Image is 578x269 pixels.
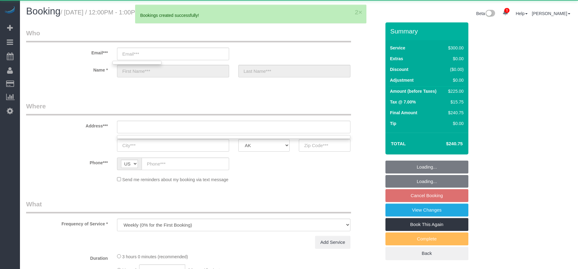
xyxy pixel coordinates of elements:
[385,218,468,231] a: Book This Again
[485,10,495,18] img: New interface
[390,77,414,83] label: Adjustment
[428,141,463,146] h4: $240.75
[446,120,463,127] div: $0.00
[61,9,196,16] small: / [DATE] / 12:00PM - 1:00PM / [PERSON_NAME]
[504,8,510,13] span: 1
[532,11,570,16] a: [PERSON_NAME]
[140,12,361,18] div: Bookings created successfully!
[446,88,463,94] div: $225.00
[446,77,463,83] div: $0.00
[390,88,436,94] label: Amount (before Taxes)
[446,56,463,62] div: $0.00
[516,11,528,16] a: Help
[21,65,112,73] label: Name *
[4,6,16,15] img: Automaid Logo
[446,110,463,116] div: $240.75
[390,28,465,35] h3: Summary
[446,66,463,72] div: ($0.00)
[21,253,112,261] label: Duration
[355,9,358,15] button: 2
[390,56,403,62] label: Extras
[390,99,416,105] label: Tax @ 7.00%
[446,99,463,105] div: $15.75
[26,6,61,17] span: Booking
[476,11,495,16] a: Beta
[390,66,408,72] label: Discount
[26,200,351,213] legend: What
[385,204,468,216] a: View Changes
[21,219,112,227] label: Frequency of Service *
[385,247,468,260] a: Back
[358,9,362,15] button: ×
[122,254,188,259] span: 3 hours 0 minutes (recommended)
[390,110,417,116] label: Final Amount
[26,102,351,115] legend: Where
[315,236,350,249] a: Add Service
[446,45,463,51] div: $300.00
[26,29,351,42] legend: Who
[390,120,396,127] label: Tip
[499,6,511,20] a: 1
[391,141,406,146] strong: Total
[122,177,228,182] span: Send me reminders about my booking via text message
[390,45,405,51] label: Service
